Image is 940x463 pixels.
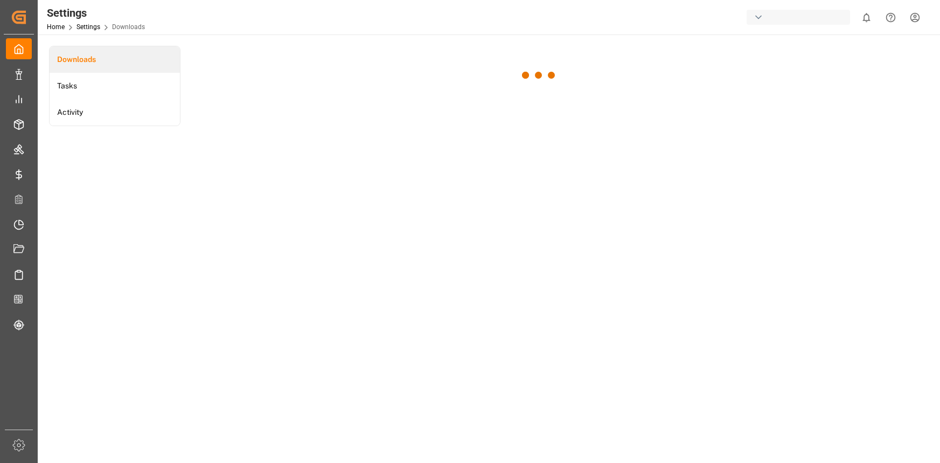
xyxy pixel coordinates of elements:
[50,46,180,73] a: Downloads
[47,5,145,21] div: Settings
[76,23,100,31] a: Settings
[47,23,65,31] a: Home
[50,73,180,99] a: Tasks
[50,99,180,126] a: Activity
[879,5,903,30] button: Help Center
[854,5,879,30] button: show 0 new notifications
